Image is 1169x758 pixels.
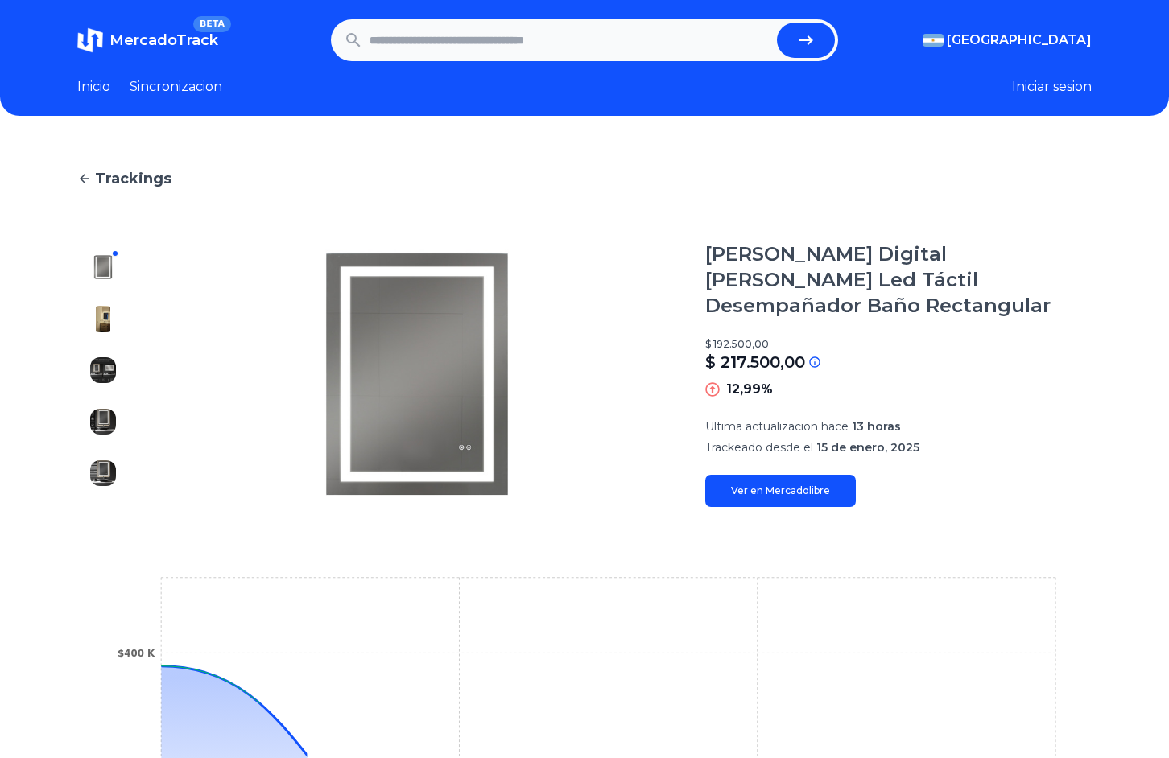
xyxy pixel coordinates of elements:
[705,419,849,434] span: Ultima actualizacion hace
[193,16,231,32] span: BETA
[90,409,116,435] img: Espejo Digital Luz Led Táctil Desempañador Baño Rectangular
[109,31,218,49] span: MercadoTrack
[90,254,116,280] img: Espejo Digital Luz Led Táctil Desempañador Baño Rectangular
[161,241,673,507] img: Espejo Digital Luz Led Táctil Desempañador Baño Rectangular
[726,380,773,399] p: 12,99%
[95,167,171,190] span: Trackings
[77,27,103,53] img: MercadoTrack
[77,167,1092,190] a: Trackings
[705,241,1092,319] h1: [PERSON_NAME] Digital [PERSON_NAME] Led Táctil Desempañador Baño Rectangular
[130,77,222,97] a: Sincronizacion
[705,475,856,507] a: Ver en Mercadolibre
[90,357,116,383] img: Espejo Digital Luz Led Táctil Desempañador Baño Rectangular
[77,27,218,53] a: MercadoTrackBETA
[118,648,155,659] tspan: $400 K
[1012,77,1092,97] button: Iniciar sesion
[90,306,116,332] img: Espejo Digital Luz Led Táctil Desempañador Baño Rectangular
[923,34,944,47] img: Argentina
[816,440,919,455] span: 15 de enero, 2025
[705,351,805,373] p: $ 217.500,00
[705,440,813,455] span: Trackeado desde el
[852,419,901,434] span: 13 horas
[77,77,110,97] a: Inicio
[90,460,116,486] img: Espejo Digital Luz Led Táctil Desempañador Baño Rectangular
[923,31,1092,50] button: [GEOGRAPHIC_DATA]
[947,31,1092,50] span: [GEOGRAPHIC_DATA]
[705,338,1092,351] p: $ 192.500,00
